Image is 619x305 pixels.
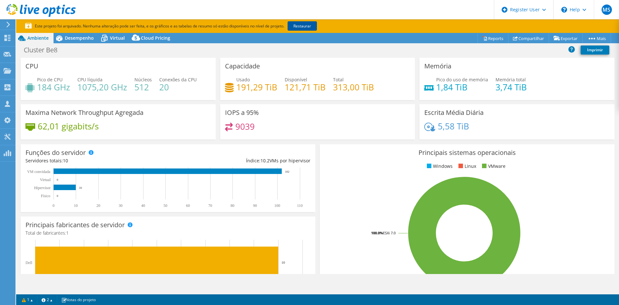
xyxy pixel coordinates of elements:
[285,76,307,83] span: Disponível
[438,123,469,130] h4: 5,58 TiB
[57,178,58,181] text: 0
[141,203,145,208] text: 40
[53,203,54,208] text: 0
[96,203,100,208] text: 20
[508,33,549,43] a: Compartilhar
[134,76,152,83] span: Núcleos
[37,296,57,304] a: 2
[66,230,69,236] span: 1
[40,178,51,182] text: Virtual
[159,84,197,91] h4: 20
[65,35,94,41] span: Desempenho
[37,84,70,91] h4: 184 GHz
[25,221,125,229] h3: Principais fabricantes de servidor
[602,5,612,15] span: MS
[163,203,167,208] text: 50
[63,158,68,164] span: 10
[110,35,125,41] span: Virtual
[297,203,303,208] text: 110
[27,35,49,41] span: Ambiente
[225,109,259,116] h3: IOPS a 95%
[17,296,37,304] a: 1
[549,33,583,43] a: Exportar
[25,260,32,265] text: Dell
[436,76,488,83] span: Pico do uso de memória
[288,21,317,31] a: Restaurar
[496,84,527,91] h4: 3,74 TiB
[208,203,212,208] text: 70
[236,76,250,83] span: Usado
[582,33,611,43] a: Mais
[134,84,152,91] h4: 512
[225,63,260,70] h3: Capacidade
[159,76,197,83] span: Conexões da CPU
[38,123,99,130] h4: 62,01 gigabits/s
[333,76,344,83] span: Total
[425,163,453,170] li: Windows
[496,76,526,83] span: Memória total
[371,230,383,235] tspan: 100.0%
[285,170,290,173] text: 102
[231,203,234,208] text: 80
[57,194,58,198] text: 0
[41,194,50,198] tspan: Físico
[274,203,280,208] text: 100
[168,157,310,164] div: Índice: VMs por hipervisor
[119,203,123,208] text: 30
[25,157,168,164] div: Servidores totais:
[333,84,374,91] h4: 313,00 TiB
[236,84,277,91] h4: 191,29 TiB
[141,35,170,41] span: Cloud Pricing
[424,109,484,116] h3: Escrita Média Diária
[457,163,476,170] li: Linux
[25,149,86,156] h3: Funções do servidor
[25,109,143,116] h3: Maxima Network Throughput Agregada
[480,163,506,170] li: VMware
[260,158,270,164] span: 10.2
[235,123,255,130] h4: 9039
[25,229,310,237] h4: Total de fabricantes:
[57,296,100,304] a: Notas do projeto
[285,84,326,91] h4: 121,71 TiB
[581,46,609,55] a: Imprimir
[25,23,341,30] p: Este projeto foi arquivado. Nenhuma alteração pode ser feita, e os gráficos e as tabelas de resum...
[253,203,257,208] text: 90
[37,76,63,83] span: Pico de CPU
[21,46,67,54] h1: Cluster Be8
[281,260,285,264] text: 10
[477,33,508,43] a: Reports
[27,169,50,174] text: VM convidada
[79,186,82,189] text: 10
[74,203,78,208] text: 10
[325,149,610,156] h3: Principais sistemas operacionais
[561,7,567,13] svg: \n
[383,230,396,235] tspan: ESXi 7.0
[25,63,38,70] h3: CPU
[436,84,488,91] h4: 1,84 TiB
[186,203,190,208] text: 60
[77,84,127,91] h4: 1075,20 GHz
[424,63,451,70] h3: Memória
[77,76,103,83] span: CPU líquida
[34,186,51,190] text: Hipervisor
